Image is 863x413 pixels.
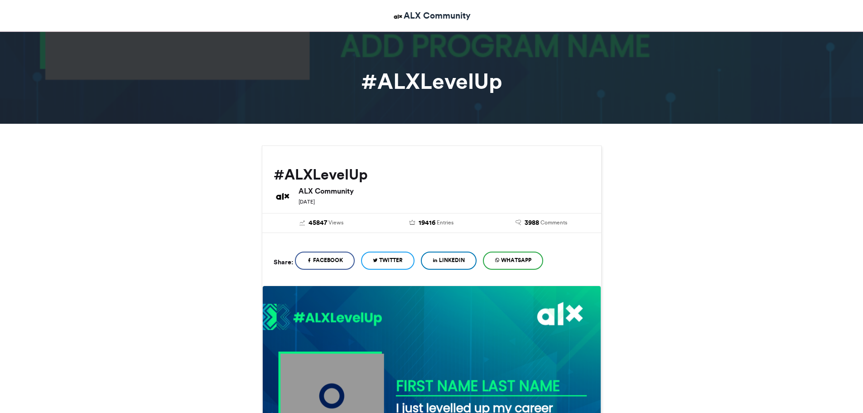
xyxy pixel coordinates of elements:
a: ALX Community [392,9,471,22]
span: WhatsApp [501,256,531,264]
span: 45847 [309,218,327,228]
h5: Share: [274,256,293,268]
small: [DATE] [299,199,315,205]
a: 19416 Entries [383,218,480,228]
span: Entries [437,219,453,227]
span: 19416 [419,218,435,228]
img: ALX Community [274,187,292,205]
a: 45847 Views [274,218,370,228]
h2: #ALXLevelUp [274,166,590,183]
h6: ALX Community [299,187,590,194]
a: Twitter [361,252,415,270]
span: LinkedIn [439,256,465,264]
a: Facebook [295,252,355,270]
span: Facebook [313,256,343,264]
span: 3988 [525,218,539,228]
a: WhatsApp [483,252,543,270]
a: 3988 Comments [493,218,590,228]
span: Twitter [379,256,403,264]
span: Views [328,219,343,227]
a: LinkedIn [421,252,477,270]
span: Comments [540,219,567,227]
img: ALX Community [392,11,404,22]
h1: #ALXLevelUp [180,70,683,92]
